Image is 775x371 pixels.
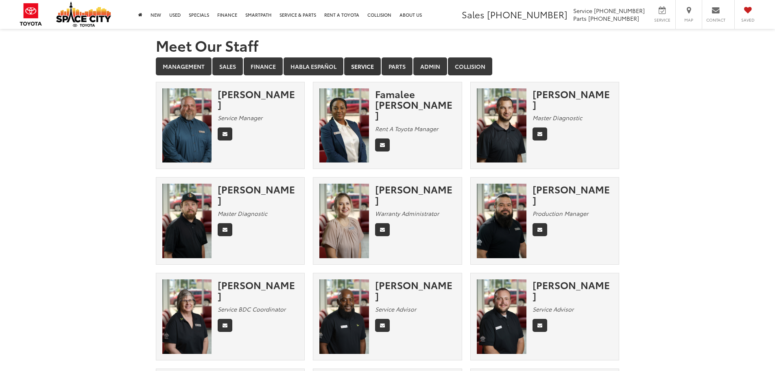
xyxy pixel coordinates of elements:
img: Famalee McGill [319,88,369,163]
a: Email [533,127,547,140]
a: Parts [382,57,413,75]
span: [PHONE_NUMBER] [487,8,568,21]
img: Space City Toyota [56,2,111,27]
img: Travis Silhan [477,88,526,163]
span: Service [653,17,671,23]
span: Map [680,17,698,23]
img: Floyd Greer [162,88,212,163]
a: Sales [212,57,243,75]
span: Saved [739,17,757,23]
img: Carol Tisdale [162,279,212,354]
div: [PERSON_NAME] [375,184,456,205]
a: Admin [413,57,447,75]
em: Master Diagnostic [533,114,582,122]
img: Mathew McWhirter [477,279,526,354]
a: Email [533,223,547,236]
div: [PERSON_NAME] [375,279,456,301]
img: Alberto Esparza [477,184,526,258]
em: Rent A Toyota Manager [375,125,438,133]
div: [PERSON_NAME] [533,184,613,205]
em: Service Advisor [533,305,574,313]
a: Email [375,319,390,332]
a: Service [344,57,381,75]
em: Warranty Administrator [375,209,439,217]
span: Sales [462,8,485,21]
a: Email [218,223,232,236]
span: Parts [573,14,587,22]
a: Habla Español [284,57,343,75]
a: Email [533,319,547,332]
em: Service Advisor [375,305,416,313]
span: Contact [706,17,725,23]
a: Finance [244,57,283,75]
em: Production Manager [533,209,588,217]
a: Management [156,57,212,75]
em: Master Diagnostic [218,209,267,217]
div: Famalee [PERSON_NAME] [375,88,456,121]
a: Email [375,223,390,236]
img: Jenny Coronado [319,184,369,258]
h1: Meet Our Staff [156,37,620,53]
a: Email [218,319,232,332]
div: [PERSON_NAME] [533,88,613,110]
a: Email [218,127,232,140]
div: [PERSON_NAME] [218,184,298,205]
div: [PERSON_NAME] [218,279,298,301]
img: LaMarko Bentley [319,279,369,354]
span: [PHONE_NUMBER] [594,7,645,15]
div: [PERSON_NAME] [218,88,298,110]
a: Email [375,138,390,151]
span: Service [573,7,592,15]
img: Leo Lubel [162,184,212,258]
em: Service Manager [218,114,262,122]
div: Department Tabs [156,57,620,76]
a: Collision [448,57,492,75]
span: [PHONE_NUMBER] [588,14,639,22]
div: [PERSON_NAME] [533,279,613,301]
em: Service BDC Coordinator [218,305,286,313]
